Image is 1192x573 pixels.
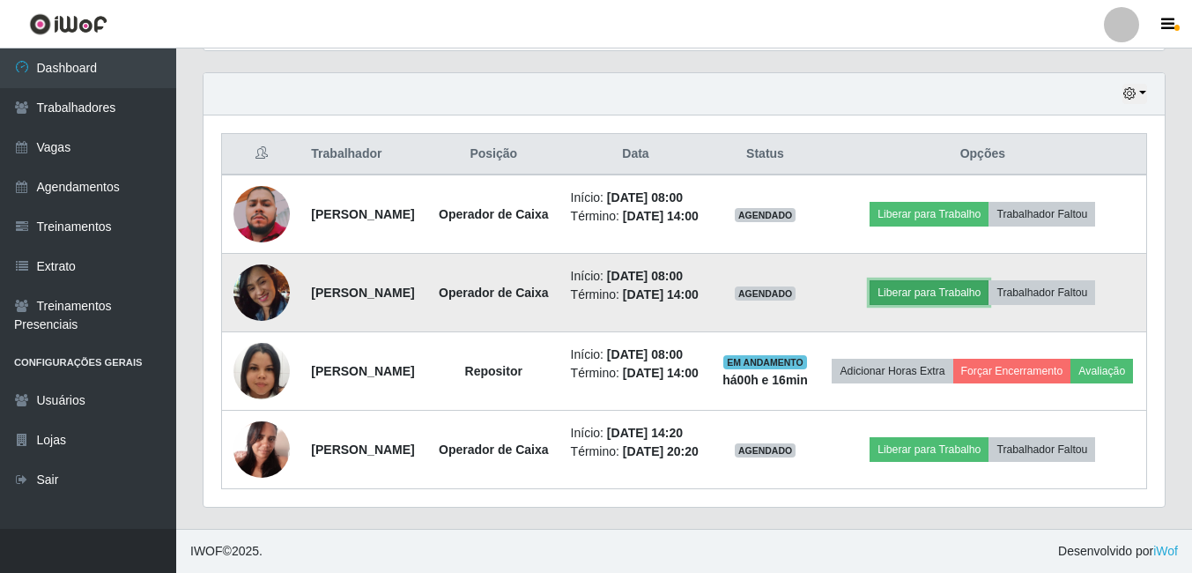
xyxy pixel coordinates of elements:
time: [DATE] 14:00 [623,287,699,301]
time: [DATE] 08:00 [607,347,683,361]
li: Término: [571,286,701,304]
a: iWof [1153,544,1178,558]
strong: Operador de Caixa [439,207,549,221]
strong: Operador de Caixa [439,443,549,457]
th: Trabalhador [300,134,427,175]
strong: [PERSON_NAME] [311,364,414,378]
th: Data [560,134,712,175]
span: AGENDADO [735,286,796,301]
li: Término: [571,207,701,226]
strong: há 00 h e 16 min [722,373,808,387]
img: 1749323828428.jpeg [233,412,290,487]
strong: [PERSON_NAME] [311,443,414,457]
time: [DATE] 14:20 [607,426,683,440]
span: IWOF [190,544,223,558]
button: Trabalhador Faltou [988,202,1095,227]
button: Avaliação [1070,359,1133,383]
strong: [PERSON_NAME] [311,207,414,221]
li: Início: [571,189,701,207]
button: Trabalhador Faltou [988,280,1095,305]
button: Liberar para Trabalho [870,437,988,462]
time: [DATE] 14:00 [623,209,699,223]
strong: Repositor [465,364,522,378]
th: Opções [819,134,1147,175]
li: Início: [571,346,701,364]
li: Início: [571,267,701,286]
span: EM ANDAMENTO [723,355,807,369]
button: Liberar para Trabalho [870,202,988,227]
img: CoreUI Logo [29,13,107,35]
strong: Operador de Caixa [439,286,549,300]
span: AGENDADO [735,443,796,458]
button: Trabalhador Faltou [988,437,1095,462]
th: Status [711,134,818,175]
time: [DATE] 20:20 [623,444,699,458]
th: Posição [427,134,560,175]
span: AGENDADO [735,208,796,222]
span: Desenvolvido por [1058,542,1178,561]
strong: [PERSON_NAME] [311,286,414,300]
span: © 2025 . [190,542,263,561]
img: 1742954322196.jpeg [233,186,290,242]
time: [DATE] 08:00 [607,190,683,205]
li: Início: [571,424,701,443]
time: [DATE] 14:00 [623,366,699,380]
li: Término: [571,364,701,383]
time: [DATE] 08:00 [607,269,683,283]
button: Liberar para Trabalho [870,280,988,305]
img: 1753040270592.jpeg [233,321,290,421]
li: Término: [571,443,701,461]
button: Forçar Encerramento [953,359,1071,383]
button: Adicionar Horas Extra [832,359,952,383]
img: 1743337822537.jpeg [233,253,290,331]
